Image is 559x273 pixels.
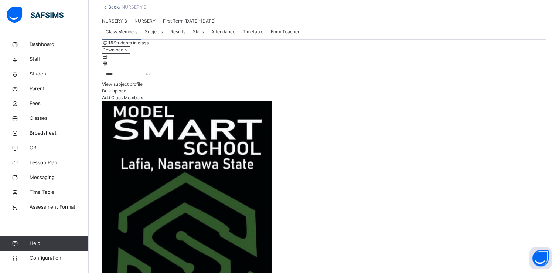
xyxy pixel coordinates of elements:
span: Assessment Format [30,203,89,211]
span: Lesson Plan [30,159,89,166]
span: Staff [30,55,89,63]
span: First Term [DATE]-[DATE] [163,18,215,24]
span: Class Members [106,28,137,35]
span: NURSERY B [102,18,127,24]
span: Parent [30,85,89,92]
span: Student [30,70,89,78]
span: / NURSERY B [119,4,147,10]
span: Messaging [30,174,89,181]
button: Open asap [529,247,552,269]
span: Broadsheet [30,129,89,137]
span: Download [102,47,123,53]
span: View subject profile [102,81,143,87]
span: Bulk upload [102,88,126,94]
span: Timetable [243,28,263,35]
span: CBT [30,144,89,152]
span: Add Class Members [102,95,143,100]
img: safsims [7,7,64,23]
span: Results [170,28,185,35]
span: Dashboard [30,41,89,48]
a: Back [108,4,119,10]
span: Form Teacher [271,28,299,35]
span: Subjects [145,28,163,35]
span: Students in class [108,40,149,46]
span: Help [30,240,88,247]
span: Fees [30,100,89,107]
span: Configuration [30,255,88,262]
span: NURSERY [134,18,156,24]
span: Classes [30,115,89,122]
span: Skills [193,28,204,35]
span: Time Table [30,189,89,196]
b: 15 [108,40,113,45]
span: Attendance [211,28,235,35]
